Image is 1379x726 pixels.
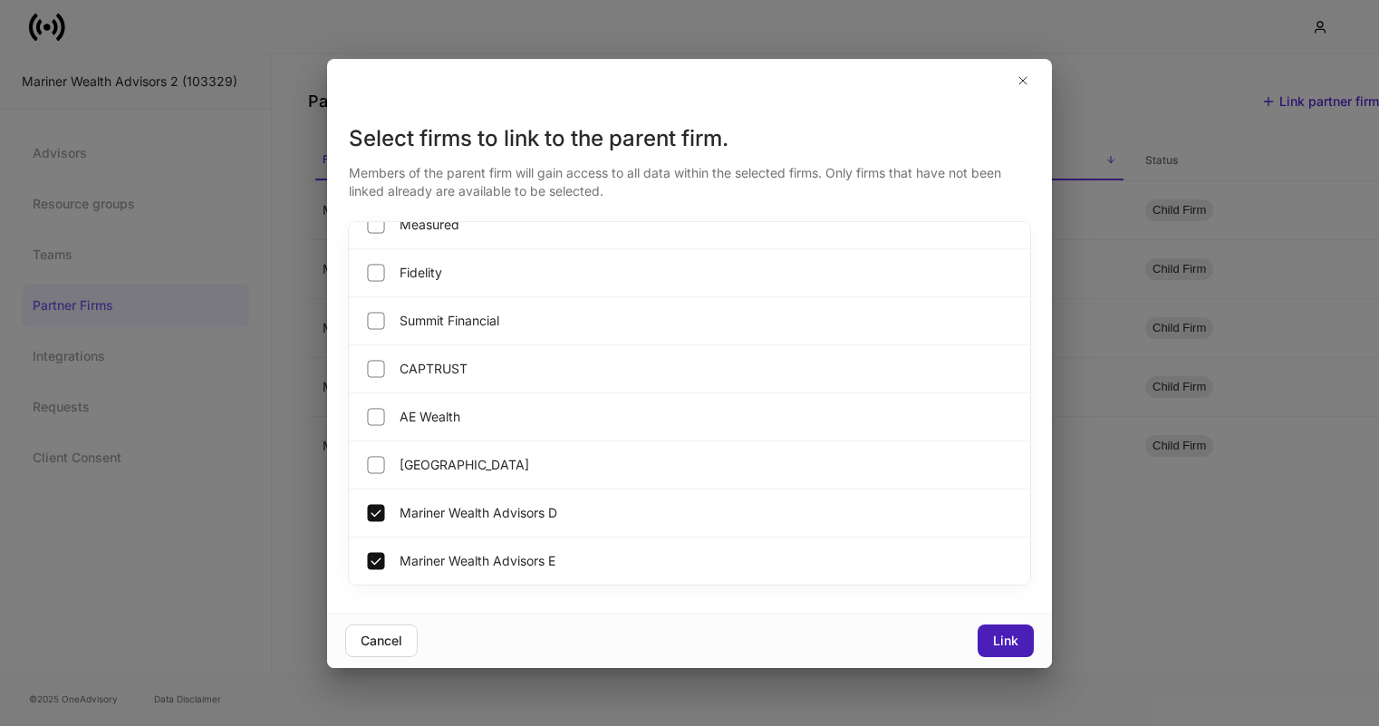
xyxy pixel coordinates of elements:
span: Mariner Wealth Advisors D [400,504,557,522]
span: Measured [400,216,459,234]
div: Members of the parent firm will gain access to all data within the selected firms. Only firms tha... [349,153,1030,200]
span: AE Wealth [400,408,460,426]
span: CAPTRUST [400,360,468,378]
span: Summit Financial [400,312,499,330]
div: Link [993,632,1018,650]
button: Link [978,624,1034,657]
button: Cancel [345,624,418,657]
span: Fidelity [400,264,442,282]
span: Mariner Wealth Advisors E [400,552,555,570]
span: [GEOGRAPHIC_DATA] [400,456,529,474]
div: Cancel [361,632,402,650]
div: Select firms to link to the parent firm. [349,124,1030,153]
